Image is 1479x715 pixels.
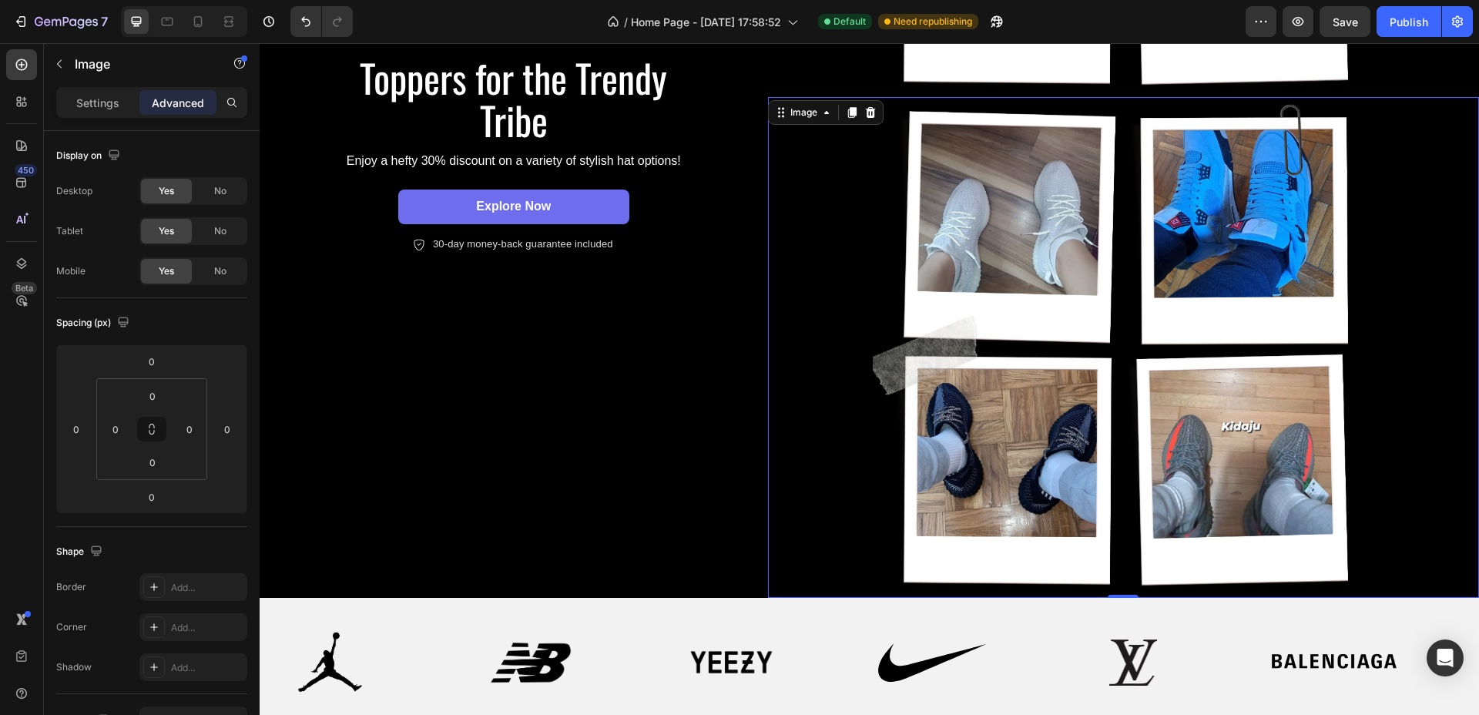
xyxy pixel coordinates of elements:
img: [object Object] [606,600,739,639]
input: 0px [137,384,168,408]
input: 0 [216,418,239,441]
input: 0 [65,418,88,441]
p: Image [75,55,206,73]
div: Open Intercom Messenger [1427,639,1464,676]
div: Mobile [56,264,86,278]
p: Settings [76,95,119,111]
span: Yes [159,224,174,238]
div: Tablet [56,224,83,238]
div: Corner [56,620,87,634]
span: / [624,14,628,30]
span: Save [1333,15,1358,29]
button: Publish [1377,6,1441,37]
div: Publish [1390,14,1428,30]
span: No [214,184,226,198]
img: [object Object] [15,589,126,650]
img: gempages_580351686321636100-9f970211-f596-4c44-ad5d-71fb5417f5d1.png [508,54,1219,555]
div: Spacing (px) [56,313,132,334]
div: Undo/Redo [290,6,353,37]
div: 450 [15,164,37,176]
div: Shape [56,542,106,562]
div: Image [528,62,561,76]
div: Desktop [56,184,92,198]
span: No [214,224,226,238]
span: Need republishing [894,15,972,29]
div: Shadow [56,660,92,674]
div: Beta [12,282,37,294]
div: Border [56,580,86,594]
div: Add... [171,621,243,635]
button: 7 [6,6,115,37]
button: Save [1320,6,1370,37]
input: 0px [104,418,127,441]
input: 0 [136,350,167,373]
p: Advanced [152,95,204,111]
input: 0px [178,418,201,441]
img: [object Object] [431,596,514,643]
div: Display on [56,146,123,166]
span: Home Page - [DATE] 17:58:52 [631,14,781,30]
div: Add... [171,581,243,595]
span: Yes [159,184,174,198]
img: [object Object] [219,596,323,643]
input: 0px [137,451,168,474]
div: Add... [171,661,243,675]
img: [object Object] [1004,603,1144,636]
span: Default [833,15,866,29]
img: [object Object] [836,596,911,643]
iframe: Design area [260,43,1479,715]
p: 7 [101,12,108,31]
span: No [214,264,226,278]
span: Yes [159,264,174,278]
